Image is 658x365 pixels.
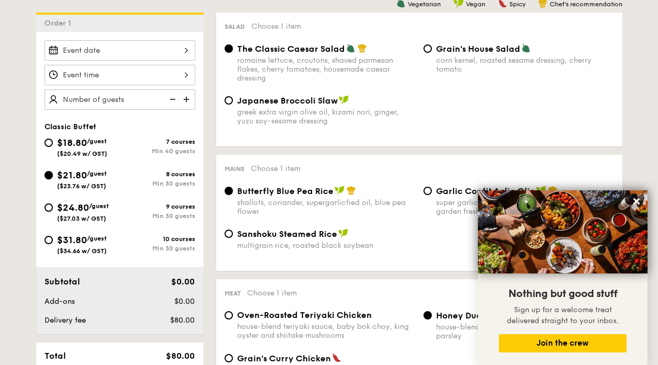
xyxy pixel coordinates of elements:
div: multigrain rice, roasted black soybean [237,241,415,250]
button: Close [628,193,645,210]
span: Sign up for a welcome treat delivered straight to your inbox. [507,305,619,325]
span: Grain's House Salad [436,44,520,54]
div: corn kernel, roasted sesame dressing, cherry tomato [436,56,614,74]
input: Grain's House Saladcorn kernel, roasted sesame dressing, cherry tomato [423,44,432,53]
span: /guest [87,170,107,177]
span: Salad [225,23,245,30]
div: Min 30 guests [120,212,195,220]
img: icon-vegan.f8ff3823.svg [338,229,349,238]
span: Chef's recommendation [550,1,622,8]
span: Order 1 [44,19,75,28]
span: ($23.76 w/ GST) [57,182,106,190]
input: Honey Duo Mustard Chickenhouse-blend mustard, maple soy baked potato, parsley [423,311,432,320]
input: Event time [44,65,195,85]
input: The Classic Caesar Saladromaine lettuce, croutons, shaved parmesan flakes, cherry tomatoes, house... [225,44,233,53]
img: icon-vegan.f8ff3823.svg [339,95,349,105]
span: $31.80 [57,234,87,246]
img: icon-vegan.f8ff3823.svg [334,186,345,195]
div: super garlicfied oil, slow baked cherry tomatoes, garden fresh thyme [436,198,614,216]
input: $31.80/guest($34.66 w/ GST)10 coursesMin 30 guests [44,236,53,244]
span: Add-ons [44,297,75,306]
span: Butterfly Blue Pea Rice [237,186,333,196]
input: Sanshoku Steamed Ricemultigrain rice, roasted black soybean [225,230,233,238]
span: Choose 1 item [251,22,301,31]
input: Butterfly Blue Pea Riceshallots, coriander, supergarlicfied oil, blue pea flower [225,187,233,195]
div: Min 30 guests [120,180,195,187]
span: $0.00 [171,277,195,287]
span: Mains [225,165,244,173]
span: Meat [225,290,241,297]
input: Number of guests [44,89,195,110]
span: Honey Duo Mustard Chicken [436,311,555,321]
span: ($27.03 w/ GST) [57,215,106,222]
div: 9 courses [120,203,195,210]
img: icon-vegetarian.fe4039eb.svg [346,43,355,53]
span: Garlic Confit Aglio Olio [436,186,535,196]
span: Choose 1 item [247,289,297,298]
span: Grain's Curry Chicken [237,353,331,363]
img: icon-add.58712e84.svg [180,89,195,109]
span: Subtotal [44,277,80,287]
input: Japanese Broccoli Slawgreek extra virgin olive oil, kizami nori, ginger, yuzu soy-sesame dressing [225,96,233,105]
input: $21.80/guest($23.76 w/ GST)8 coursesMin 30 guests [44,171,53,179]
span: Vegetarian [408,1,441,8]
div: 8 courses [120,170,195,178]
span: $80.00 [166,351,195,361]
div: romaine lettuce, croutons, shaved parmesan flakes, cherry tomatoes, housemade caesar dressing [237,56,415,83]
input: $24.80/guest($27.03 w/ GST)9 coursesMin 30 guests [44,203,53,212]
img: icon-spicy.37a8142b.svg [332,353,341,362]
span: ($20.49 w/ GST) [57,150,107,157]
span: $21.80 [57,169,87,181]
img: icon-chef-hat.a58ddaea.svg [548,186,557,195]
span: /guest [87,235,107,242]
input: Event date [44,40,195,61]
input: Oven-Roasted Teriyaki Chickenhouse-blend teriyaki sauce, baby bok choy, king oyster and shiitake ... [225,311,233,320]
span: ($34.66 w/ GST) [57,247,107,255]
span: $0.00 [174,297,195,306]
span: The Classic Caesar Salad [237,44,345,54]
div: house-blend teriyaki sauce, baby bok choy, king oyster and shiitake mushrooms [237,322,415,340]
img: icon-chef-hat.a58ddaea.svg [358,43,367,53]
div: house-blend mustard, maple soy baked potato, parsley [436,323,614,340]
span: Total [44,351,66,361]
div: shallots, coriander, supergarlicfied oil, blue pea flower [237,198,415,216]
span: $24.80 [57,202,89,213]
button: Join the crew [499,334,627,352]
span: $80.00 [170,316,195,325]
img: icon-vegan.f8ff3823.svg [536,186,547,195]
span: $18.80 [57,137,87,149]
img: icon-chef-hat.a58ddaea.svg [347,186,356,195]
div: Min 30 guests [120,245,195,252]
div: greek extra virgin olive oil, kizami nori, ginger, yuzu soy-sesame dressing [237,108,415,126]
img: DSC07876-Edit02-Large.jpeg [478,190,648,273]
span: Vegan [466,1,485,8]
input: Garlic Confit Aglio Oliosuper garlicfied oil, slow baked cherry tomatoes, garden fresh thyme [423,187,432,195]
span: Nothing but good stuff [508,288,617,300]
span: /guest [87,138,107,145]
input: $18.80/guest($20.49 w/ GST)7 coursesMin 40 guests [44,139,53,147]
img: icon-vegetarian.fe4039eb.svg [521,43,531,53]
span: /guest [89,202,109,210]
span: Classic Buffet [44,122,96,131]
div: Min 40 guests [120,147,195,155]
span: Sanshoku Steamed Rice [237,229,337,239]
span: Oven-Roasted Teriyaki Chicken [237,310,372,320]
span: Choose 1 item [251,164,300,173]
span: Japanese Broccoli Slaw [237,96,338,106]
input: Grain's Curry Chickennyonya curry, masala powder, lemongrass [225,354,233,362]
img: icon-reduce.1d2dbef1.svg [164,89,180,109]
span: Spicy [509,1,526,8]
div: 7 courses [120,138,195,145]
div: 10 courses [120,235,195,243]
span: Delivery fee [44,316,86,325]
